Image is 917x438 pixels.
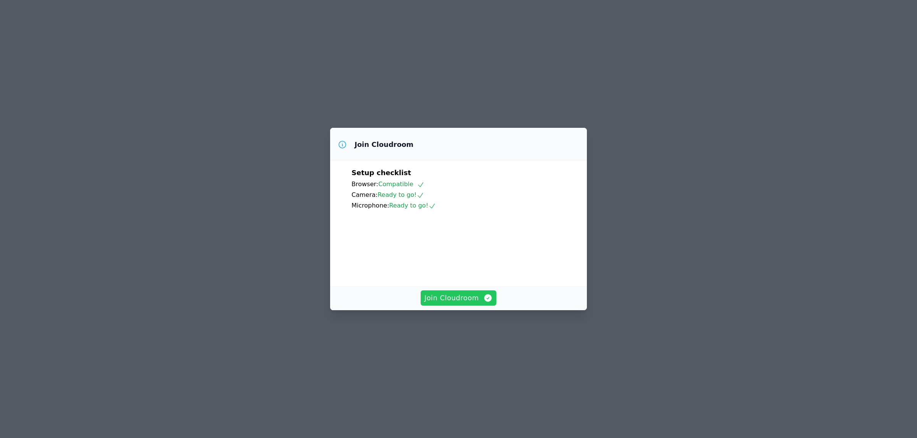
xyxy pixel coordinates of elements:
span: Ready to go! [389,202,436,209]
h3: Join Cloudroom [355,140,413,149]
span: Browser: [352,180,378,188]
span: Setup checklist [352,169,411,177]
span: Microphone: [352,202,389,209]
span: Ready to go! [377,191,424,198]
span: Join Cloudroom [424,293,493,303]
span: Camera: [352,191,377,198]
span: Compatible [378,180,424,188]
button: Join Cloudroom [421,290,497,306]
